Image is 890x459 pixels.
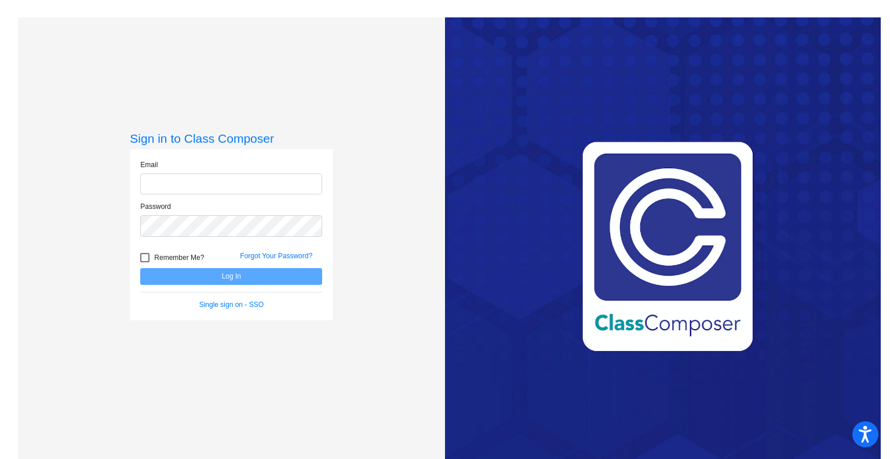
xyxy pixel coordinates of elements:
h3: Sign in to Class Composer [130,131,333,146]
label: Email [140,160,158,170]
label: Password [140,201,171,212]
a: Single sign on - SSO [199,301,264,309]
button: Log In [140,268,322,285]
a: Forgot Your Password? [240,252,312,260]
span: Remember Me? [154,251,204,265]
